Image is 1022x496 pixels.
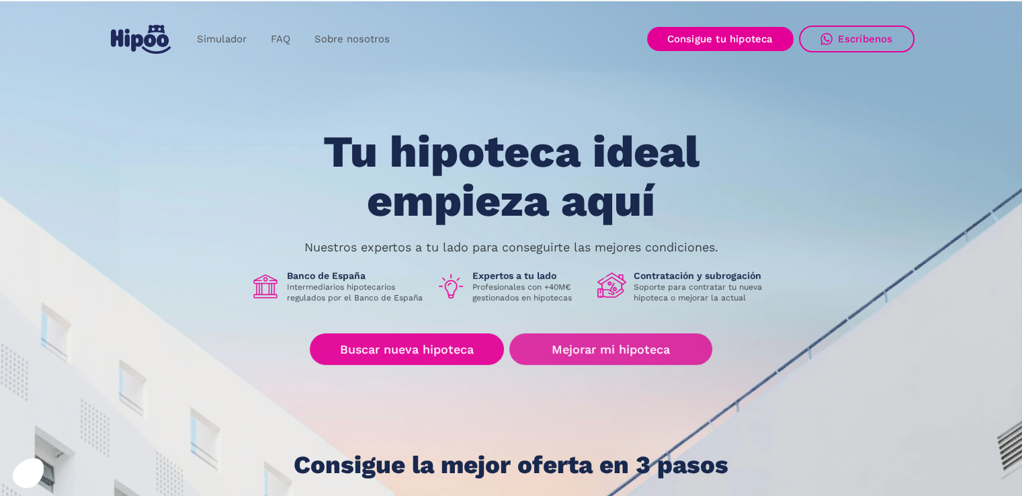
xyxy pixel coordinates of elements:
[294,452,728,479] h1: Consigue la mejor oferta en 3 pasos
[634,270,772,282] h1: Contratación y subrogación
[108,19,174,59] a: home
[287,282,425,303] p: Intermediarios hipotecarios regulados por el Banco de España
[256,128,765,225] h1: Tu hipoteca ideal empieza aquí
[838,33,893,45] div: Escríbenos
[185,26,259,52] a: Simulador
[287,270,425,282] h1: Banco de España
[304,242,718,253] p: Nuestros expertos a tu lado para conseguirte las mejores condiciones.
[259,26,302,52] a: FAQ
[647,27,794,51] a: Consigue tu hipoteca
[310,333,504,365] a: Buscar nueva hipoteca
[634,282,772,303] p: Soporte para contratar tu nueva hipoteca o mejorar la actual
[799,26,914,52] a: Escríbenos
[472,282,587,303] p: Profesionales con +40M€ gestionados en hipotecas
[509,333,712,365] a: Mejorar mi hipoteca
[302,26,402,52] a: Sobre nosotros
[472,270,587,282] h1: Expertos a tu lado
